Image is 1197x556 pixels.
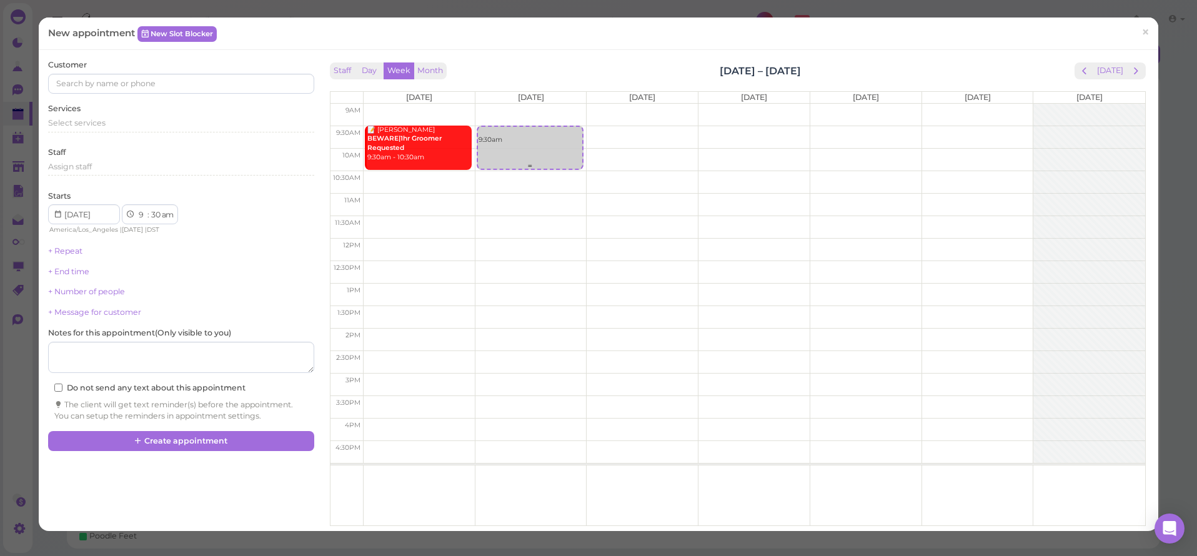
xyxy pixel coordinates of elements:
span: 9:30am [336,129,360,137]
span: × [1141,24,1150,41]
span: Assign staff [48,162,92,171]
span: 9am [345,106,360,114]
label: Notes for this appointment ( Only visible to you ) [48,327,231,339]
span: 2pm [345,331,360,339]
span: 4:30pm [335,444,360,452]
label: Do not send any text about this appointment [54,382,246,394]
span: New appointment [48,27,137,39]
span: 2:30pm [336,354,360,362]
a: + Repeat [48,246,82,256]
label: Services [48,103,81,114]
div: 9:30am [478,127,582,145]
button: [DATE] [1093,62,1127,79]
span: [DATE] [853,92,879,102]
span: [DATE] [1076,92,1103,102]
span: America/Los_Angeles [49,226,118,234]
button: next [1126,62,1146,79]
span: 1:30pm [337,309,360,317]
a: + Message for customer [48,307,141,317]
label: Staff [48,147,66,158]
h2: [DATE] – [DATE] [720,64,801,78]
label: Starts [48,191,71,202]
span: DST [147,226,159,234]
span: 10am [342,151,360,159]
div: The client will get text reminder(s) before the appointment. You can setup the reminders in appoi... [54,399,307,422]
div: Open Intercom Messenger [1155,514,1185,544]
span: Select services [48,118,106,127]
input: Do not send any text about this appointment [54,384,62,392]
span: 3pm [345,376,360,384]
button: Week [384,62,414,79]
div: 📝 [PERSON_NAME] 9:30am - 10:30am [367,126,472,162]
span: 12:30pm [334,264,360,272]
a: + End time [48,267,89,276]
span: [DATE] [406,92,432,102]
button: Month [414,62,447,79]
span: [DATE] [518,92,544,102]
a: New Slot Blocker [137,26,217,41]
span: 10:30am [333,174,360,182]
button: Staff [330,62,355,79]
span: [DATE] [629,92,655,102]
span: [DATE] [122,226,143,234]
a: + Number of people [48,287,125,296]
label: Customer [48,59,87,71]
span: 11am [344,196,360,204]
button: Day [354,62,384,79]
span: 12pm [343,241,360,249]
div: | | [48,224,187,236]
button: prev [1075,62,1094,79]
input: Search by name or phone [48,74,314,94]
span: 11:30am [335,219,360,227]
b: BEWARE|1hr Groomer Requested [367,134,442,152]
span: [DATE] [741,92,767,102]
button: Create appointment [48,431,314,451]
span: 1pm [347,286,360,294]
span: 4pm [345,421,360,429]
span: [DATE] [965,92,991,102]
span: 3:30pm [336,399,360,407]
